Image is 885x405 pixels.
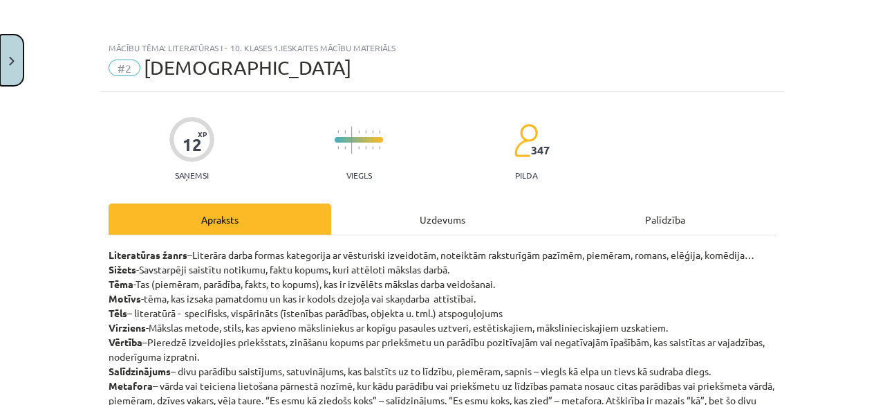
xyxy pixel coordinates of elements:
img: icon-short-line-57e1e144782c952c97e751825c79c345078a6d821885a25fce030b3d8c18986b.svg [365,130,366,134]
div: Palīdzība [554,204,776,235]
img: icon-short-line-57e1e144782c952c97e751825c79c345078a6d821885a25fce030b3d8c18986b.svg [365,146,366,150]
strong: Sižets [109,263,136,276]
p: Viegls [346,170,372,180]
div: Mācību tēma: Literatūras i - 10. klases 1.ieskaites mācību materiāls [109,43,776,53]
img: icon-short-line-57e1e144782c952c97e751825c79c345078a6d821885a25fce030b3d8c18986b.svg [379,146,380,150]
img: icon-short-line-57e1e144782c952c97e751825c79c345078a6d821885a25fce030b3d8c18986b.svg [372,146,373,150]
strong: Vērtība [109,336,142,348]
strong: Motīvs [109,292,141,305]
strong: Tēls [109,307,127,319]
div: Apraksts [109,204,331,235]
img: icon-short-line-57e1e144782c952c97e751825c79c345078a6d821885a25fce030b3d8c18986b.svg [344,146,346,150]
img: icon-short-line-57e1e144782c952c97e751825c79c345078a6d821885a25fce030b3d8c18986b.svg [379,130,380,134]
img: icon-short-line-57e1e144782c952c97e751825c79c345078a6d821885a25fce030b3d8c18986b.svg [344,130,346,134]
img: students-c634bb4e5e11cddfef0936a35e636f08e4e9abd3cc4e673bd6f9a4125e45ecb1.svg [514,123,538,158]
div: Uzdevums [331,204,554,235]
strong: Virziens [109,321,146,334]
p: pilda [515,170,537,180]
strong: Literatūras žanrs [109,249,187,261]
p: Saņemsi [169,170,214,180]
img: icon-short-line-57e1e144782c952c97e751825c79c345078a6d821885a25fce030b3d8c18986b.svg [337,146,339,150]
img: icon-short-line-57e1e144782c952c97e751825c79c345078a6d821885a25fce030b3d8c18986b.svg [372,130,373,134]
img: icon-short-line-57e1e144782c952c97e751825c79c345078a6d821885a25fce030b3d8c18986b.svg [358,130,360,134]
img: icon-short-line-57e1e144782c952c97e751825c79c345078a6d821885a25fce030b3d8c18986b.svg [337,130,339,134]
strong: Metafora [109,379,153,392]
strong: Tēma [109,278,133,290]
div: 12 [183,135,202,154]
span: 347 [531,144,550,156]
img: icon-close-lesson-0947bae3869378f0d4975bcd49f059093ad1ed9edebbc8119c70593378902aed.svg [9,57,15,66]
img: icon-long-line-d9ea69661e0d244f92f715978eff75569469978d946b2353a9bb055b3ed8787d.svg [351,127,353,154]
span: [DEMOGRAPHIC_DATA] [144,56,351,79]
strong: Salīdzinājums [109,365,171,377]
span: #2 [109,60,140,76]
span: XP [198,130,207,138]
img: icon-short-line-57e1e144782c952c97e751825c79c345078a6d821885a25fce030b3d8c18986b.svg [358,146,360,150]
